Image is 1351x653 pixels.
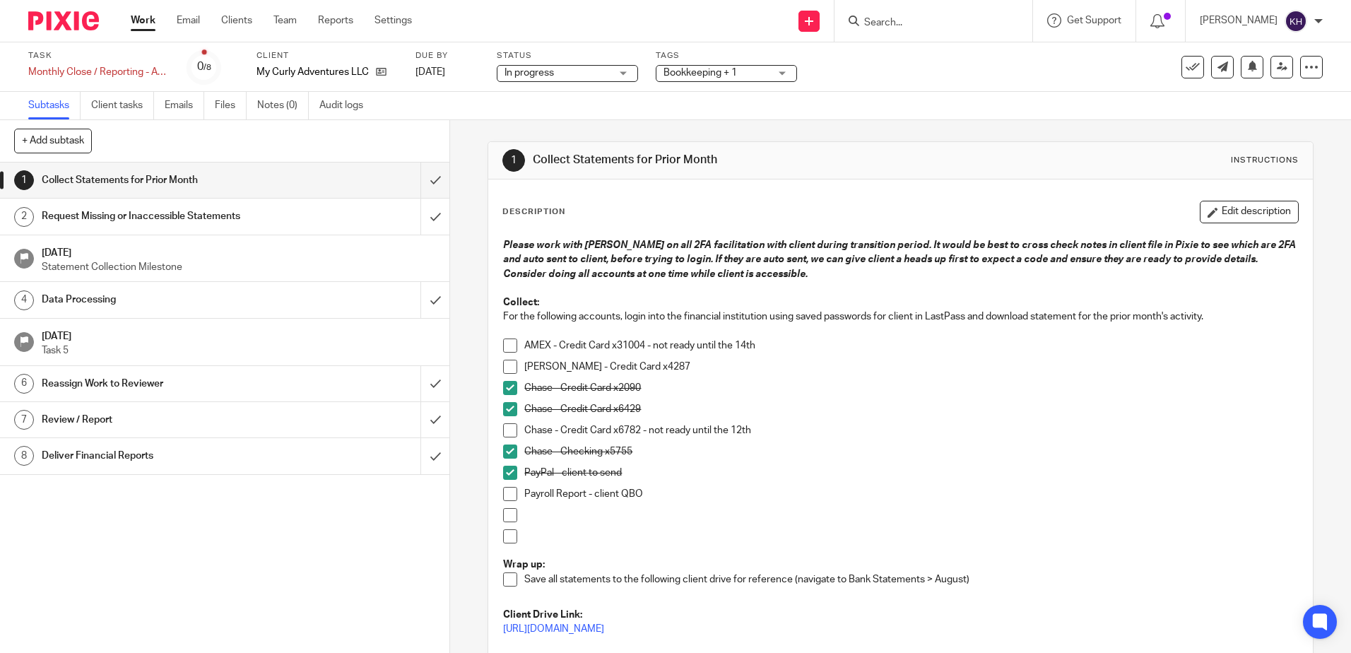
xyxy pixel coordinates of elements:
[42,260,436,274] p: Statement Collection Milestone
[197,59,211,75] div: 0
[1231,155,1299,166] div: Instructions
[524,572,1297,587] p: Save all statements to the following client drive for reference (navigate to Bank Statements > Au...
[14,446,34,466] div: 8
[415,50,479,61] label: Due by
[42,289,285,310] h1: Data Processing
[863,17,990,30] input: Search
[374,13,412,28] a: Settings
[42,242,436,260] h1: [DATE]
[14,207,34,227] div: 2
[28,11,99,30] img: Pixie
[42,445,285,466] h1: Deliver Financial Reports
[131,13,155,28] a: Work
[656,50,797,61] label: Tags
[14,290,34,310] div: 4
[42,206,285,227] h1: Request Missing or Inaccessible Statements
[503,310,1297,324] p: For the following accounts, login into the financial institution using saved passwords for client...
[273,13,297,28] a: Team
[42,373,285,394] h1: Reassign Work to Reviewer
[524,466,1297,480] p: PayPal - client to send
[165,92,204,119] a: Emails
[203,64,211,71] small: /8
[42,409,285,430] h1: Review / Report
[503,610,582,620] strong: Client Drive Link:
[524,381,1297,395] p: Chase - Credit Card x2090
[42,170,285,191] h1: Collect Statements for Prior Month
[524,339,1297,353] p: AMEX - Credit Card x31004 - not ready until the 14th
[42,326,436,343] h1: [DATE]
[533,153,931,167] h1: Collect Statements for Prior Month
[14,129,92,153] button: + Add subtask
[502,149,525,172] div: 1
[663,68,737,78] span: Bookkeeping + 1
[503,624,604,634] a: [URL][DOMAIN_NAME]
[14,374,34,394] div: 6
[14,170,34,190] div: 1
[415,67,445,77] span: [DATE]
[505,68,554,78] span: In progress
[524,445,1297,459] p: Chase - Checking x5755
[503,298,539,307] strong: Collect:
[42,343,436,358] p: Task 5
[215,92,247,119] a: Files
[1200,201,1299,223] button: Edit description
[28,92,81,119] a: Subtasks
[524,360,1297,374] p: [PERSON_NAME] - Credit Card x4287
[91,92,154,119] a: Client tasks
[177,13,200,28] a: Email
[502,206,565,218] p: Description
[28,50,170,61] label: Task
[497,50,638,61] label: Status
[503,560,545,570] strong: Wrap up:
[524,487,1297,501] p: Payroll Report - client QBO
[1200,13,1278,28] p: [PERSON_NAME]
[28,65,170,79] div: Monthly Close / Reporting - August
[257,92,309,119] a: Notes (0)
[14,410,34,430] div: 7
[221,13,252,28] a: Clients
[503,240,1298,279] em: Please work with [PERSON_NAME] on all 2FA facilitation with client during transition period. It w...
[256,50,398,61] label: Client
[318,13,353,28] a: Reports
[524,402,1297,416] p: Chase - Credit Card x6429
[1285,10,1307,33] img: svg%3E
[1067,16,1121,25] span: Get Support
[524,423,1297,437] p: Chase - Credit Card x6782 - not ready until the 12th
[256,65,369,79] p: My Curly Adventures LLC
[319,92,374,119] a: Audit logs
